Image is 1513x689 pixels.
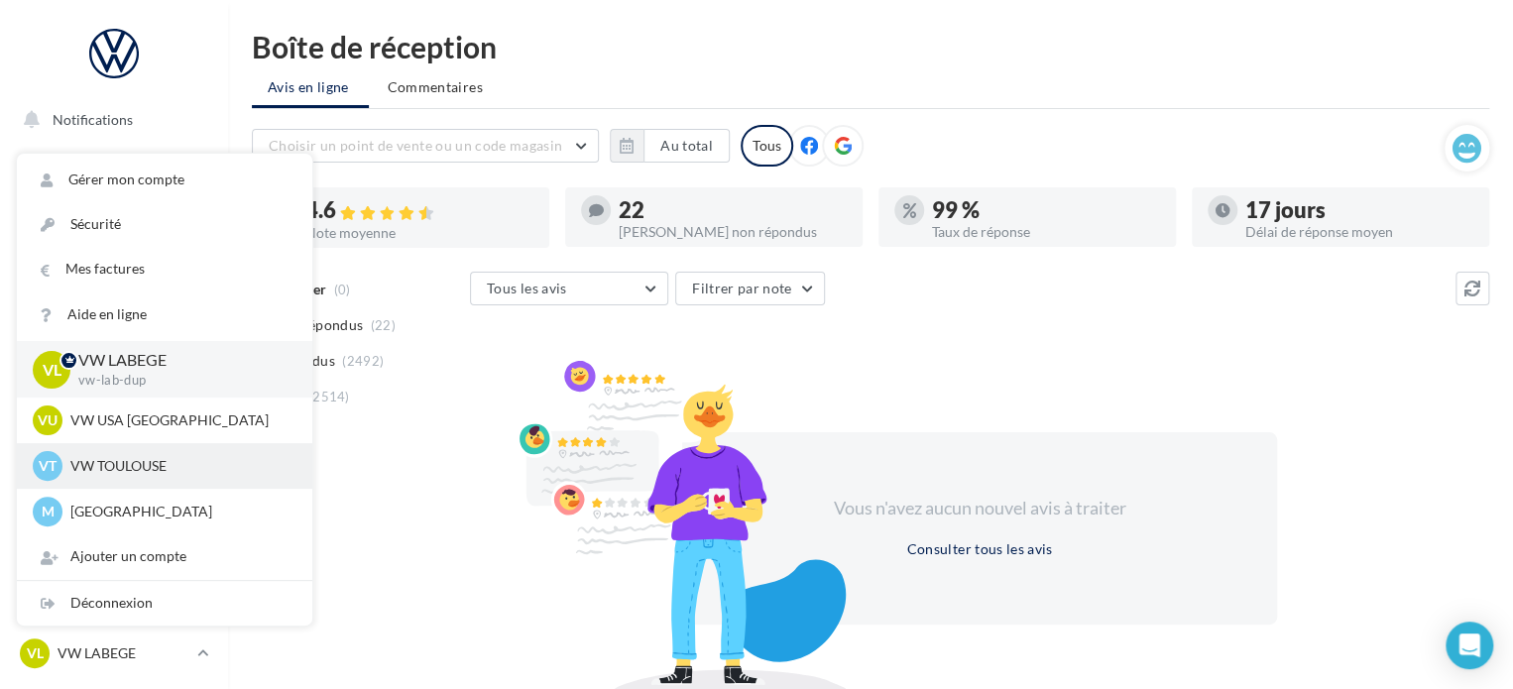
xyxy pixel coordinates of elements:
[17,158,312,202] a: Gérer mon compte
[12,446,216,488] a: Calendrier
[932,225,1160,239] div: Taux de réponse
[269,137,562,154] span: Choisir un point de vente ou un code magasin
[898,537,1060,561] button: Consulter tous les avis
[12,149,216,190] a: Opérations
[17,247,312,291] a: Mes factures
[619,199,847,221] div: 22
[53,111,133,128] span: Notifications
[809,496,1150,521] div: Vous n'avez aucun nouvel avis à traiter
[17,581,312,626] div: Déconnexion
[371,317,396,333] span: (22)
[610,129,730,163] button: Au total
[42,502,55,521] span: M
[342,353,384,369] span: (2492)
[17,202,312,247] a: Sécurité
[38,410,58,430] span: VU
[252,32,1489,61] div: Boîte de réception
[16,634,212,672] a: VL VW LABEGE
[1245,225,1473,239] div: Délai de réponse moyen
[252,129,599,163] button: Choisir un point de vente ou un code magasin
[27,643,44,663] span: VL
[308,389,350,404] span: (2514)
[17,534,312,579] div: Ajouter un compte
[12,99,208,141] button: Notifications
[70,410,289,430] p: VW USA [GEOGRAPHIC_DATA]
[388,77,483,97] span: Commentaires
[12,197,216,240] a: Boîte de réception
[12,561,216,620] a: Campagnes DataOnDemand
[39,456,57,476] span: VT
[643,129,730,163] button: Au total
[487,280,567,296] span: Tous les avis
[58,643,189,663] p: VW LABEGE
[619,225,847,239] div: [PERSON_NAME] non répondus
[78,372,281,390] p: vw-lab-dup
[271,315,363,335] span: Non répondus
[932,199,1160,221] div: 99 %
[12,298,216,340] a: Campagnes
[70,456,289,476] p: VW TOULOUSE
[1446,622,1493,669] div: Open Intercom Messenger
[70,502,289,521] p: [GEOGRAPHIC_DATA]
[1245,199,1473,221] div: 17 jours
[305,226,533,240] div: Note moyenne
[43,358,61,381] span: VL
[78,349,281,372] p: VW LABEGE
[12,397,216,438] a: Médiathèque
[12,347,216,389] a: Contacts
[305,199,533,222] div: 4.6
[675,272,825,305] button: Filtrer par note
[741,125,793,167] div: Tous
[17,292,312,337] a: Aide en ligne
[12,249,216,290] a: Visibilité en ligne
[12,495,216,553] a: PLV et print personnalisable
[470,272,668,305] button: Tous les avis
